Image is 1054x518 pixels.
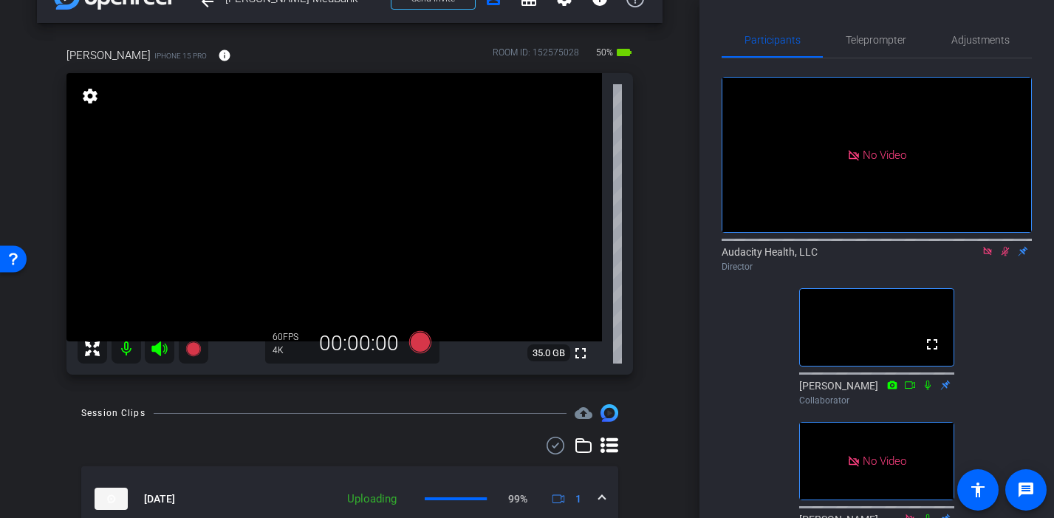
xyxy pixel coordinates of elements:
[799,378,954,407] div: [PERSON_NAME]
[493,46,579,67] div: ROOM ID: 152575028
[575,404,592,422] mat-icon: cloud_upload
[951,35,1010,45] span: Adjustments
[340,491,404,508] div: Uploading
[273,344,309,356] div: 4K
[722,260,1032,273] div: Director
[66,47,151,64] span: [PERSON_NAME]
[722,245,1032,273] div: Audacity Health, LLC
[81,406,146,420] div: Session Clips
[273,331,309,343] div: 60
[154,50,207,61] span: iPhone 15 Pro
[80,87,100,105] mat-icon: settings
[600,404,618,422] img: Session clips
[615,44,633,61] mat-icon: battery_std
[95,488,128,510] img: thumb-nail
[969,481,987,499] mat-icon: accessibility
[218,49,231,62] mat-icon: info
[575,404,592,422] span: Destinations for your clips
[745,35,801,45] span: Participants
[863,454,906,467] span: No Video
[572,344,589,362] mat-icon: fullscreen
[594,41,615,64] span: 50%
[527,344,570,362] span: 35.0 GB
[846,35,906,45] span: Teleprompter
[283,332,298,342] span: FPS
[799,394,954,407] div: Collaborator
[309,331,408,356] div: 00:00:00
[1017,481,1035,499] mat-icon: message
[508,491,527,507] p: 99%
[575,491,581,507] span: 1
[863,148,906,161] span: No Video
[923,335,941,353] mat-icon: fullscreen
[144,491,175,507] span: [DATE]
